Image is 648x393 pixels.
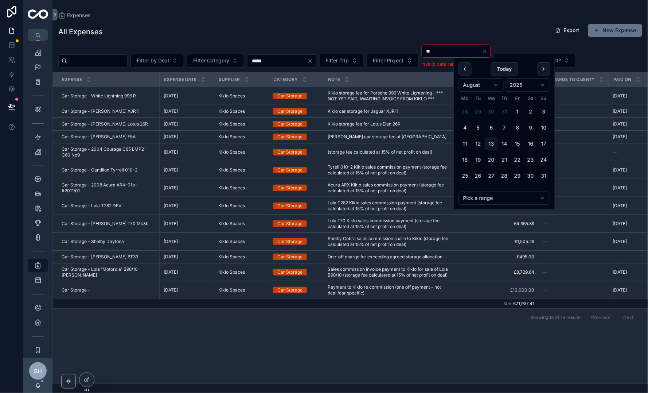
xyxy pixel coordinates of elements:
[277,93,302,99] div: Car Storage
[273,149,319,155] a: Car Storage
[458,239,535,244] span: £1,505.29
[164,93,210,99] a: [DATE]
[543,185,604,191] a: --
[543,221,604,227] a: --
[164,185,210,191] a: [DATE]
[511,169,524,182] button: Friday, 29 August 2025
[277,108,302,115] div: Car Storage
[544,77,595,82] span: Recharge to Client?
[62,121,148,127] span: Car Storage - [PERSON_NAME] Lotus 26R
[543,108,604,114] a: --
[62,254,155,260] a: Car Storage - [PERSON_NAME] BT33
[543,287,604,293] a: --
[277,203,302,209] div: Car Storage
[458,121,472,134] button: Monday, 4 August 2025
[62,182,155,194] span: Car Storage - 2008 Acura ARX-01b - #2011/01
[218,239,245,244] span: Kiklo Spaces
[218,287,264,293] a: Kiklo Spaces
[537,137,550,150] button: Sunday, 17 August 2025
[273,287,319,293] a: Car Storage
[588,24,642,37] a: New Expense
[273,220,319,227] a: Car Storage
[543,239,604,244] a: --
[164,269,178,275] span: [DATE]
[472,105,485,118] button: Tuesday, 29 July 2025
[328,182,450,194] span: Acura ARX Kiklo sales commission payment (storage fee calculated at 15% of net profit on deal)
[458,137,472,150] button: Monday, 11 August 2025
[328,200,450,212] a: Lola T282 Kiklo sales commission payment (storage fee calculated at 15% of net profit on deal)
[218,185,245,191] span: Kiklo Spaces
[494,54,576,68] button: Select Button
[218,203,264,209] a: Kiklo Spaces
[328,134,446,140] span: [PERSON_NAME] car storage fee at [GEOGRAPHIC_DATA]
[613,185,627,191] span: [DATE]
[164,134,210,140] a: [DATE]
[328,121,401,127] span: Kiklo storage fee for Lotus Elan 26R
[164,287,210,293] a: [DATE]
[458,169,472,182] button: Monday, 25 August 2025
[218,254,264,260] a: Kiklo Spaces
[543,134,604,140] a: --
[543,167,604,173] a: --
[164,167,210,173] a: [DATE]
[524,169,537,182] button: Saturday, 30 August 2025
[422,61,491,68] p: Invalid date range
[613,254,617,260] span: --
[511,153,524,166] button: Friday, 22 August 2025
[543,239,548,244] span: --
[218,121,245,127] span: Kiklo Spaces
[274,77,298,82] span: Category
[62,77,82,82] span: Expense
[543,287,548,293] span: --
[458,287,535,293] span: £10,000.00
[613,269,627,275] span: [DATE]
[328,236,450,247] span: Shelby Cobra sales commission share to Kiklo (storage fee calculated at 15% of net profit on deal)
[537,153,550,166] button: Sunday, 24 August 2025
[218,167,264,173] a: Kiklo Spaces
[218,149,264,155] a: Kiklo Spaces
[485,169,498,182] button: Wednesday, 27 August 2025
[498,95,511,102] th: Thursday
[485,105,498,118] button: Wednesday, 30 July 2025
[34,367,42,375] span: SH
[62,221,155,227] a: Car Storage - [PERSON_NAME] T70 Mk3b
[367,54,419,68] button: Select Button
[218,167,245,173] span: Kiklo Spaces
[472,121,485,134] button: Tuesday, 5 August 2025
[277,287,302,293] div: Car Storage
[472,95,485,102] th: Tuesday
[613,108,627,114] span: [DATE]
[58,12,91,19] a: Expenses
[328,149,450,155] a: (storage fee calculated at 15% of net profit on deal)
[218,221,264,227] a: Kiklo Spaces
[62,254,138,260] span: Car Storage - [PERSON_NAME] BT33
[273,269,319,276] a: Car Storage
[537,105,550,118] button: Sunday, 3 August 2025
[164,149,210,155] a: [DATE]
[273,93,319,99] a: Car Storage
[62,167,155,173] a: Car Storage - Cantillon Tyrrell 010-2
[193,57,229,64] span: Filter Category
[62,203,155,209] a: Car Storage - Lola T282 DFV
[328,134,450,140] a: [PERSON_NAME] car storage fee at [GEOGRAPHIC_DATA]
[164,185,178,191] span: [DATE]
[543,269,604,275] a: --
[164,254,178,260] span: [DATE]
[62,221,148,227] span: Car Storage - [PERSON_NAME] T70 Mk3b
[62,93,155,99] a: Car Storage - White Lightning 996 R
[458,221,535,227] a: £4,365.89
[164,149,178,155] span: [DATE]
[277,269,302,276] div: Car Storage
[218,108,245,114] span: Kiklo Spaces
[62,167,137,173] span: Car Storage - Cantillon Tyrrell 010-2
[62,239,155,244] a: Car Storage - Shelby Daytona
[613,121,627,127] span: [DATE]
[164,108,178,114] span: [DATE]
[498,169,511,182] button: Thursday, 28 August 2025
[62,93,136,99] span: Car Storage - White Lightning 996 R
[328,164,450,176] a: Tyrell 010-2 Kiklo sales commission payment (storage fee calculated at 15% of net profit on deal)
[537,121,550,134] button: Sunday, 10 August 2025
[543,221,548,227] span: --
[458,105,472,118] button: Monday, 28 July 2025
